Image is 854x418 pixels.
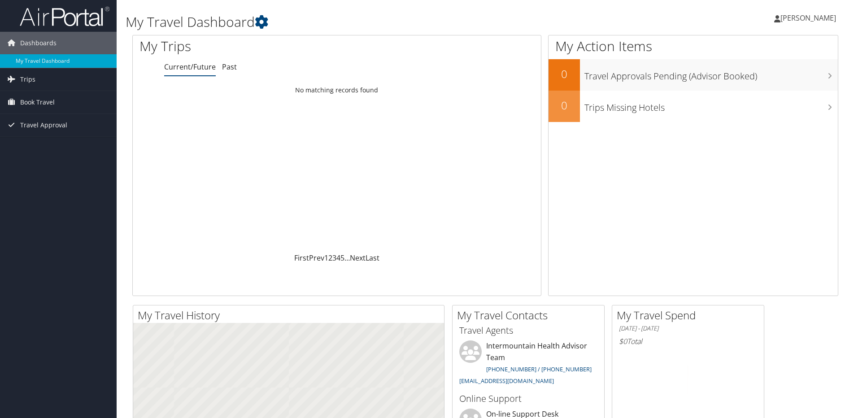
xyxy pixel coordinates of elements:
a: 2 [328,253,332,263]
h2: 0 [549,98,580,113]
h1: My Trips [139,37,364,56]
a: [PERSON_NAME] [774,4,845,31]
a: First [294,253,309,263]
span: Trips [20,68,35,91]
span: Dashboards [20,32,57,54]
h6: Total [619,336,757,346]
a: 5 [340,253,344,263]
a: Next [350,253,366,263]
h6: [DATE] - [DATE] [619,324,757,333]
h1: My Travel Dashboard [126,13,605,31]
h3: Travel Agents [459,324,597,337]
img: airportal-logo.png [20,6,109,27]
a: 4 [336,253,340,263]
h3: Online Support [459,392,597,405]
a: [EMAIL_ADDRESS][DOMAIN_NAME] [459,377,554,385]
span: Book Travel [20,91,55,113]
a: Last [366,253,379,263]
td: No matching records found [133,82,541,98]
h2: 0 [549,66,580,82]
h3: Trips Missing Hotels [584,97,838,114]
a: Prev [309,253,324,263]
a: Current/Future [164,62,216,72]
h2: My Travel History [138,308,444,323]
span: $0 [619,336,627,346]
h2: My Travel Spend [617,308,764,323]
a: 0Trips Missing Hotels [549,91,838,122]
h1: My Action Items [549,37,838,56]
a: Past [222,62,237,72]
h3: Travel Approvals Pending (Advisor Booked) [584,65,838,83]
span: Travel Approval [20,114,67,136]
span: [PERSON_NAME] [780,13,836,23]
a: 3 [332,253,336,263]
h2: My Travel Contacts [457,308,604,323]
li: Intermountain Health Advisor Team [455,340,602,388]
span: … [344,253,350,263]
a: 0Travel Approvals Pending (Advisor Booked) [549,59,838,91]
a: [PHONE_NUMBER] / [PHONE_NUMBER] [486,365,592,373]
a: 1 [324,253,328,263]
